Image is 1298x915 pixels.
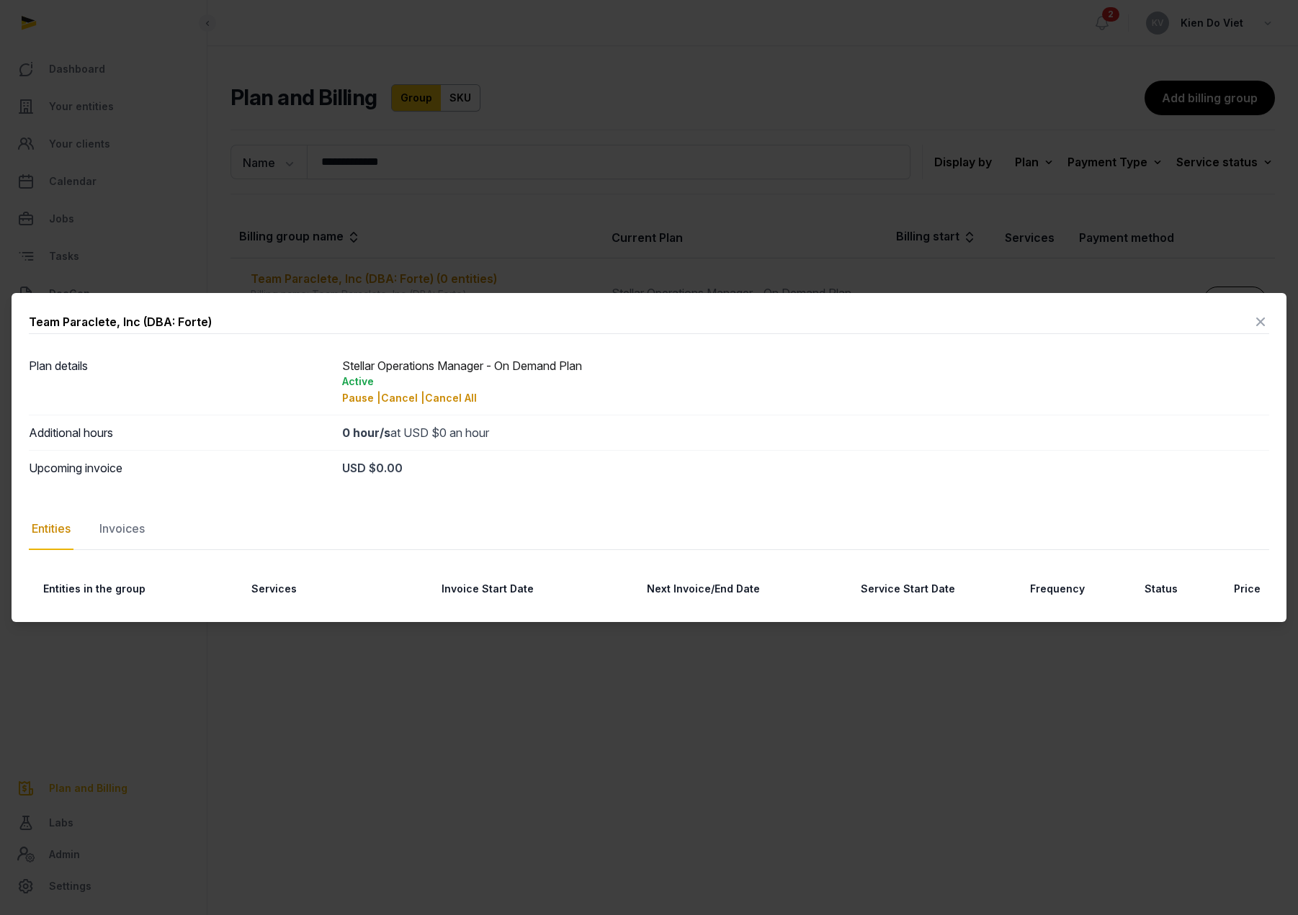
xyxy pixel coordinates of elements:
div: Team Paraclete, Inc (DBA: Forte) [29,313,212,330]
th: Invoice Start Date [351,573,542,605]
th: Service Start Date [769,573,964,605]
th: Price [1186,573,1269,605]
strong: 0 hour/s [342,425,390,440]
dt: Plan details [29,357,331,406]
div: Entities [29,508,73,550]
th: Status [1093,573,1187,605]
div: USD $0.00 [342,459,1270,477]
div: Active [342,374,1270,389]
nav: Tabs [29,508,1269,550]
span: Cancel | [381,392,425,404]
span: Pause | [342,392,381,404]
div: at USD $0 an hour [342,424,1270,441]
div: Invoices [97,508,148,550]
div: Stellar Operations Manager - On Demand Plan [342,357,1270,406]
dt: Upcoming invoice [29,459,331,477]
dt: Additional hours [29,424,331,441]
th: Entities in the group [29,573,237,605]
th: Frequency [964,573,1093,605]
th: Next Invoice/End Date [542,573,769,605]
span: Cancel All [425,392,477,404]
th: Services [237,573,351,605]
